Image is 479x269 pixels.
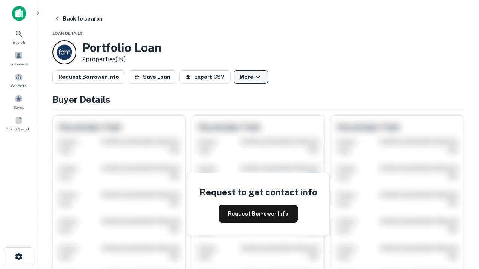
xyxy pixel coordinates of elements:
[52,93,464,106] h4: Buyer Details
[13,39,25,45] span: Search
[179,70,231,84] button: Export CSV
[2,48,35,68] a: Borrowers
[2,70,35,90] a: Contacts
[10,61,28,67] span: Borrowers
[219,205,298,223] button: Request Borrower Info
[11,83,26,89] span: Contacts
[52,31,83,35] span: Loan Details
[234,70,268,84] button: More
[2,27,35,47] a: Search
[13,104,24,110] span: Saved
[7,126,30,132] span: SREO Search
[82,55,162,64] p: 2 properties (IN)
[51,12,106,25] button: Back to search
[82,41,162,55] h3: Portfolio Loan
[52,70,125,84] button: Request Borrower Info
[2,92,35,112] a: Saved
[442,185,479,221] iframe: Chat Widget
[128,70,176,84] button: Save Loan
[199,185,317,199] h4: Request to get contact info
[2,113,35,133] a: SREO Search
[12,6,26,21] img: capitalize-icon.png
